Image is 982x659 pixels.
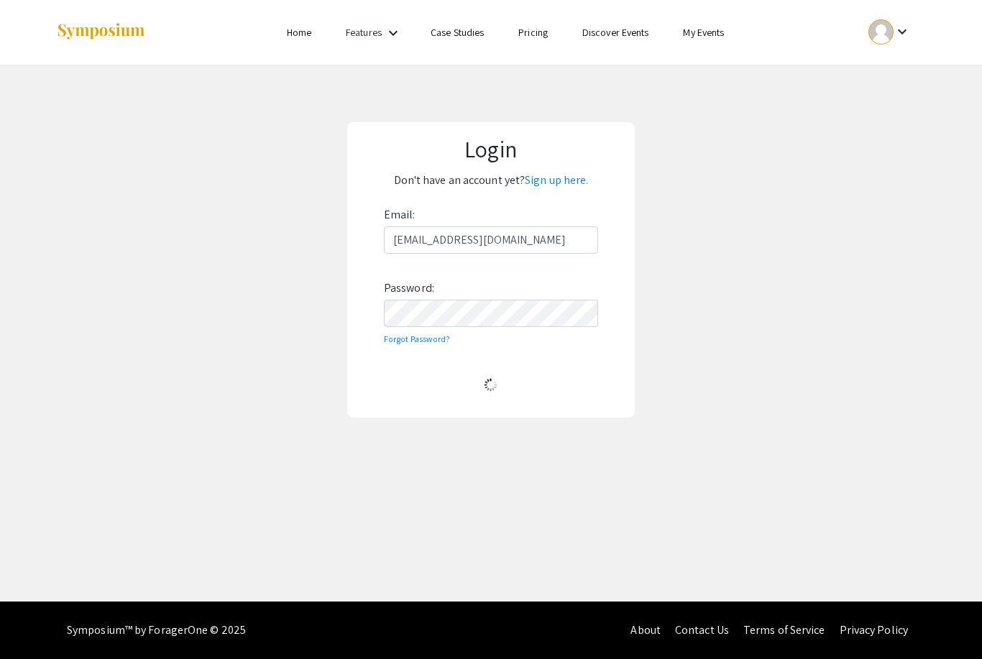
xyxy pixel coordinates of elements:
mat-icon: Expand Features list [385,24,402,42]
a: Home [287,26,311,39]
button: Expand account dropdown [853,16,926,48]
a: Case Studies [431,26,484,39]
a: About [630,622,661,637]
label: Email: [384,203,416,226]
a: Discover Events [582,26,649,39]
a: Features [346,26,382,39]
div: Symposium™ by ForagerOne © 2025 [67,602,246,659]
mat-icon: Expand account dropdown [894,23,911,40]
a: Privacy Policy [840,622,908,637]
a: Contact Us [675,622,729,637]
p: Don't have an account yet? [357,169,625,192]
label: Password: [384,277,434,300]
img: Symposium by ForagerOne [56,22,146,42]
iframe: Chat [11,594,61,648]
a: Sign up here. [525,172,588,188]
h1: Login [357,135,625,162]
a: Terms of Service [743,622,825,637]
img: Loading [478,372,503,397]
a: My Events [683,26,724,39]
a: Pricing [518,26,548,39]
a: Forgot Password? [384,333,451,344]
